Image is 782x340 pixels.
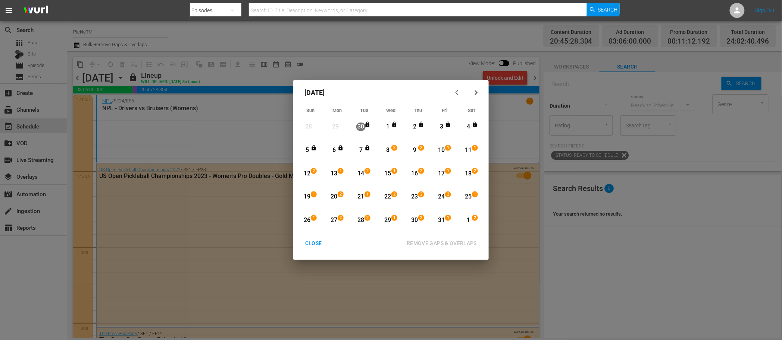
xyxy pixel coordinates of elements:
[392,145,397,151] span: 2
[303,216,312,225] div: 26
[383,123,392,131] div: 1
[419,168,424,174] span: 2
[437,123,446,131] div: 3
[464,146,473,155] div: 11
[437,146,446,155] div: 10
[365,191,370,197] span: 1
[365,168,370,174] span: 2
[338,215,343,221] span: 2
[311,215,316,221] span: 1
[360,108,368,113] span: Tue
[365,215,370,221] span: 2
[419,191,424,197] span: 2
[356,146,366,155] div: 7
[468,108,475,113] span: Sat
[304,123,313,131] div: 28
[410,216,419,225] div: 30
[297,84,449,102] div: [DATE]
[464,123,473,131] div: 4
[329,193,339,201] div: 20
[331,123,340,131] div: 29
[464,169,473,178] div: 18
[338,191,343,197] span: 2
[472,168,478,174] span: 2
[445,145,451,151] span: 1
[329,216,339,225] div: 27
[356,193,366,201] div: 21
[598,3,618,16] span: Search
[356,123,366,131] div: 30
[311,191,316,197] span: 1
[419,215,424,221] span: 2
[410,169,419,178] div: 16
[303,146,312,155] div: 5
[472,215,478,221] span: 2
[419,145,424,151] span: 2
[311,168,316,174] span: 2
[756,7,775,13] a: Sign Out
[303,193,312,201] div: 19
[472,191,478,197] span: 1
[437,216,446,225] div: 31
[299,239,328,248] div: CLOSE
[410,193,419,201] div: 23
[464,216,473,225] div: 1
[383,216,392,225] div: 29
[472,145,478,151] span: 1
[442,108,448,113] span: Fri
[392,215,397,221] span: 1
[410,146,419,155] div: 9
[464,193,473,201] div: 25
[387,108,396,113] span: Wed
[383,146,392,155] div: 8
[18,2,54,19] img: ans4CAIJ8jUAAAAAAAAAAAAAAAAAAAAAAAAgQb4GAAAAAAAAAAAAAAAAAAAAAAAAJMjXAAAAAAAAAAAAAAAAAAAAAAAAgAT5G...
[410,123,419,131] div: 2
[4,6,13,15] span: menu
[333,108,342,113] span: Mon
[383,169,392,178] div: 15
[303,169,312,178] div: 12
[437,193,446,201] div: 24
[356,216,366,225] div: 28
[392,168,397,174] span: 1
[296,236,331,250] button: CLOSE
[437,169,446,178] div: 17
[392,191,397,197] span: 2
[297,105,485,233] div: Month View
[306,108,315,113] span: Sun
[329,146,339,155] div: 6
[414,108,422,113] span: Thu
[338,168,343,174] span: 1
[445,191,451,197] span: 2
[383,193,392,201] div: 22
[356,169,366,178] div: 14
[329,169,339,178] div: 13
[445,215,451,221] span: 1
[445,168,451,174] span: 1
